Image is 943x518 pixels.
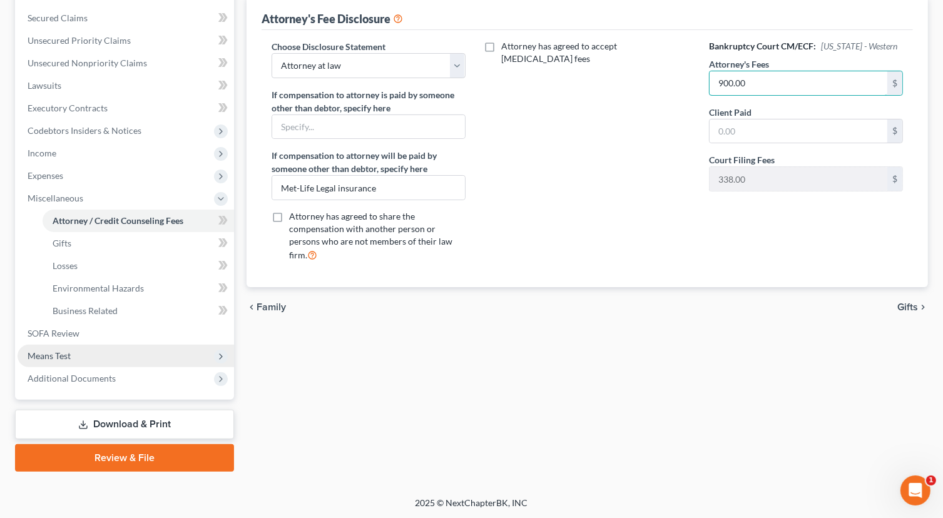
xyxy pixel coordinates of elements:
[272,176,465,200] input: Specify...
[28,170,63,181] span: Expenses
[43,210,234,232] a: Attorney / Credit Counseling Fees
[18,52,234,74] a: Unsecured Nonpriority Claims
[272,88,466,114] label: If compensation to attorney is paid by someone other than debtor, specify here
[28,125,141,136] span: Codebtors Insiders & Notices
[887,119,902,143] div: $
[15,410,234,439] a: Download & Print
[709,106,752,119] label: Client Paid
[53,305,118,316] span: Business Related
[710,167,887,191] input: 0.00
[709,58,769,71] label: Attorney's Fees
[18,7,234,29] a: Secured Claims
[897,302,928,312] button: Gifts chevron_right
[502,41,618,64] span: Attorney has agreed to accept [MEDICAL_DATA] fees
[28,13,88,23] span: Secured Claims
[43,277,234,300] a: Environmental Hazards
[272,115,465,139] input: Specify...
[887,71,902,95] div: $
[53,283,144,293] span: Environmental Hazards
[289,211,452,260] span: Attorney has agreed to share the compensation with another person or persons who are not members ...
[53,260,78,271] span: Losses
[821,41,897,51] span: [US_STATE] - Western
[15,444,234,472] a: Review & File
[247,302,257,312] i: chevron_left
[28,35,131,46] span: Unsecured Priority Claims
[53,215,183,226] span: Attorney / Credit Counseling Fees
[18,74,234,97] a: Lawsuits
[28,193,83,203] span: Miscellaneous
[272,40,385,53] label: Choose Disclosure Statement
[900,475,930,505] iframe: Intercom live chat
[709,40,903,53] h6: Bankruptcy Court CM/ECF:
[926,475,936,485] span: 1
[53,238,71,248] span: Gifts
[43,232,234,255] a: Gifts
[710,71,887,95] input: 0.00
[28,80,61,91] span: Lawsuits
[28,58,147,68] span: Unsecured Nonpriority Claims
[272,149,466,175] label: If compensation to attorney will be paid by someone other than debtor, specify here
[262,11,403,26] div: Attorney's Fee Disclosure
[28,328,79,338] span: SOFA Review
[28,148,56,158] span: Income
[247,302,286,312] button: chevron_left Family
[28,350,71,361] span: Means Test
[918,302,928,312] i: chevron_right
[710,119,887,143] input: 0.00
[43,255,234,277] a: Losses
[18,322,234,345] a: SOFA Review
[257,302,286,312] span: Family
[28,373,116,383] span: Additional Documents
[18,97,234,119] a: Executory Contracts
[709,153,775,166] label: Court Filing Fees
[43,300,234,322] a: Business Related
[18,29,234,52] a: Unsecured Priority Claims
[897,302,918,312] span: Gifts
[887,167,902,191] div: $
[28,103,108,113] span: Executory Contracts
